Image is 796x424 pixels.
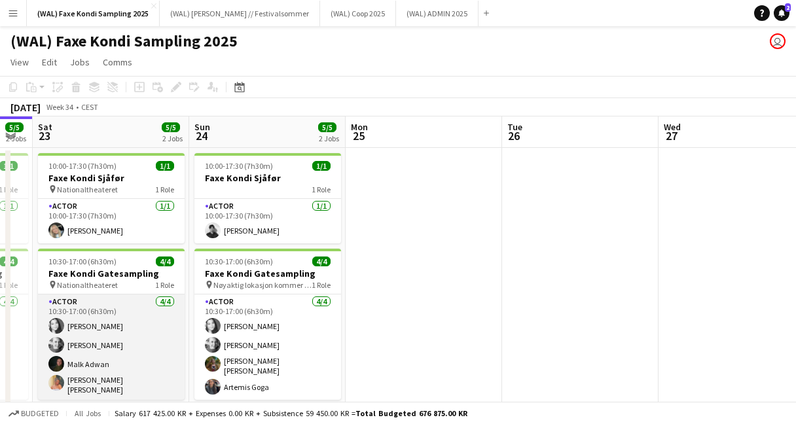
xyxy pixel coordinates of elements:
span: Budgeted [21,409,59,418]
span: 2 [785,3,791,12]
a: 2 [774,5,789,21]
span: 4/4 [312,256,331,266]
app-job-card: 10:30-17:00 (6h30m)4/4Faxe Kondi Gatesampling Nationaltheateret1 RoleActor4/410:30-17:00 (6h30m)[... [38,249,185,400]
span: Jobs [70,56,90,68]
h1: (WAL) Faxe Kondi Sampling 2025 [10,31,238,51]
app-user-avatar: Fredrik Næss [770,33,786,49]
span: Sun [194,121,210,133]
div: 2 Jobs [162,133,183,143]
span: 26 [505,128,522,143]
div: 2 Jobs [6,133,26,143]
button: Budgeted [7,406,61,421]
span: Sat [38,121,52,133]
a: Jobs [65,54,95,71]
span: Wed [664,121,681,133]
app-card-role: Actor1/110:00-17:30 (7h30m)[PERSON_NAME] [38,199,185,243]
span: All jobs [72,408,103,418]
span: 10:00-17:30 (7h30m) [48,161,117,171]
span: View [10,56,29,68]
span: Nationaltheateret [57,280,118,290]
span: Comms [103,56,132,68]
span: Nationaltheateret [57,185,118,194]
span: 1 Role [312,185,331,194]
span: 24 [192,128,210,143]
button: (WAL) Coop 2025 [320,1,396,26]
a: Edit [37,54,62,71]
span: Week 34 [43,102,76,112]
span: 23 [36,128,52,143]
span: Total Budgeted 676 875.00 KR [355,408,467,418]
span: 10:30-17:00 (6h30m) [205,256,273,266]
span: Edit [42,56,57,68]
span: 1 Role [155,185,174,194]
span: 10:00-17:30 (7h30m) [205,161,273,171]
h3: Faxe Kondi Gatesampling [194,268,341,279]
app-card-role: Actor1/110:00-17:30 (7h30m)[PERSON_NAME] [194,199,341,243]
app-card-role: Actor4/410:30-17:00 (6h30m)[PERSON_NAME][PERSON_NAME]Malk Adwan[PERSON_NAME] [PERSON_NAME] [38,294,185,400]
app-card-role: Actor4/410:30-17:00 (6h30m)[PERSON_NAME][PERSON_NAME][PERSON_NAME] [PERSON_NAME]Artemis Goga [194,294,341,400]
span: 1 Role [155,280,174,290]
span: 4/4 [156,256,174,266]
app-job-card: 10:00-17:30 (7h30m)1/1Faxe Kondi Sjåfør1 RoleActor1/110:00-17:30 (7h30m)[PERSON_NAME] [194,153,341,243]
button: (WAL) ADMIN 2025 [396,1,479,26]
div: Salary 617 425.00 KR + Expenses 0.00 KR + Subsistence 59 450.00 KR = [115,408,467,418]
span: 25 [349,128,368,143]
span: 5/5 [162,122,180,132]
div: 2 Jobs [319,133,339,143]
span: 1/1 [156,161,174,171]
div: CEST [81,102,98,112]
span: Tue [507,121,522,133]
h3: Faxe Kondi Gatesampling [38,268,185,279]
button: (WAL) Faxe Kondi Sampling 2025 [27,1,160,26]
a: Comms [98,54,137,71]
span: 1 Role [312,280,331,290]
button: (WAL) [PERSON_NAME] // Festivalsommer [160,1,320,26]
a: View [5,54,34,71]
span: 27 [662,128,681,143]
span: Mon [351,121,368,133]
span: 1/1 [312,161,331,171]
app-job-card: 10:30-17:00 (6h30m)4/4Faxe Kondi Gatesampling Nøyaktig lokasjon kommer snart1 RoleActor4/410:30-1... [194,249,341,400]
div: [DATE] [10,101,41,114]
app-job-card: 10:00-17:30 (7h30m)1/1Faxe Kondi Sjåfør Nationaltheateret1 RoleActor1/110:00-17:30 (7h30m)[PERSON... [38,153,185,243]
h3: Faxe Kondi Sjåfør [194,172,341,184]
span: 5/5 [318,122,336,132]
span: 10:30-17:00 (6h30m) [48,256,117,266]
span: 5/5 [5,122,24,132]
span: Nøyaktig lokasjon kommer snart [213,280,312,290]
h3: Faxe Kondi Sjåfør [38,172,185,184]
